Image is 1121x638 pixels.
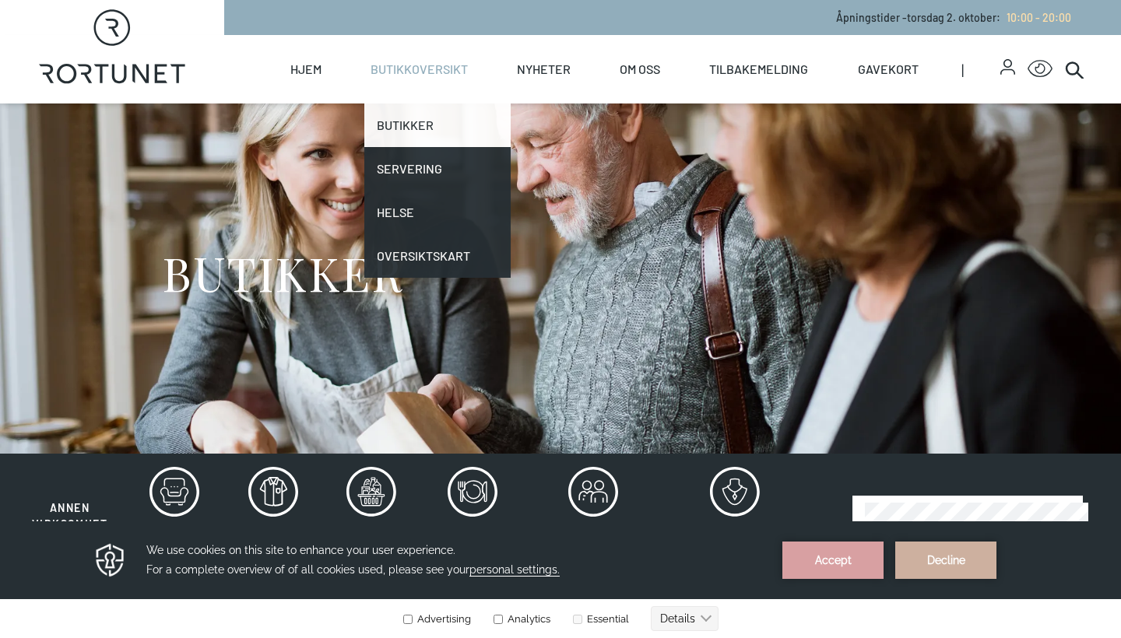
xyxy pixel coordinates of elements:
button: Annen virksomhet [16,466,124,533]
label: Essential [570,94,629,106]
a: Tilbakemelding [709,35,808,103]
button: Details [651,87,719,112]
button: Spesialbutikker [665,466,806,567]
button: Decline [895,23,996,60]
button: Servering [423,466,522,567]
p: Åpningstider - torsdag 2. oktober : [836,9,1071,26]
text: Details [660,93,695,106]
button: Hus og hjem [127,466,223,567]
a: Om oss [620,35,660,103]
a: Helse [364,191,511,234]
input: Essential [573,96,582,105]
span: Annen virksomhet [32,501,107,531]
input: Analytics [494,96,503,105]
label: Advertising [402,94,471,106]
a: Butikker [364,103,511,147]
a: Servering [364,147,511,191]
button: Accept [782,23,884,60]
span: personal settings. [469,44,560,58]
img: Privacy reminder [93,23,127,60]
a: Oversiktskart [364,234,511,278]
a: Butikkoversikt [371,35,468,103]
a: Nyheter [517,35,571,103]
button: Service og tjenesteytende [525,466,662,567]
button: Open Accessibility Menu [1028,57,1052,82]
button: Klær og sko [226,466,322,567]
label: Analytics [490,94,550,106]
input: Advertising [403,96,413,105]
h3: We use cookies on this site to enhance your user experience. For a complete overview of of all co... [146,22,763,61]
a: Hjem [290,35,322,103]
span: | [961,35,1000,103]
a: 10:00 - 20:00 [1000,11,1071,24]
a: Gavekort [858,35,919,103]
button: Mat og drikke [324,466,420,567]
span: 10:00 - 20:00 [1007,11,1071,24]
h1: BUTIKKER [162,244,402,302]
